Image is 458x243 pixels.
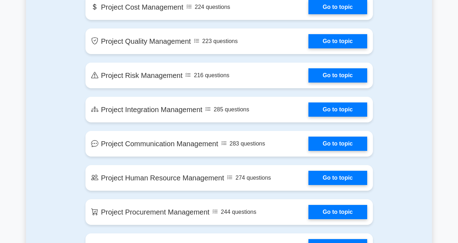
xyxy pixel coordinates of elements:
[308,34,367,48] a: Go to topic
[308,68,367,83] a: Go to topic
[308,205,367,219] a: Go to topic
[308,102,367,117] a: Go to topic
[308,171,367,185] a: Go to topic
[308,137,367,151] a: Go to topic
